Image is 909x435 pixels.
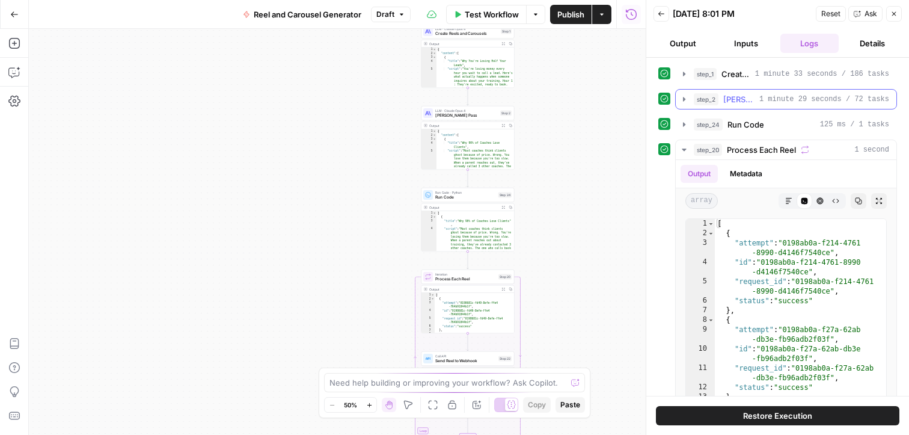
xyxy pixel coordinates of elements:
[721,68,750,80] span: Create Reels and Carousels
[865,8,877,19] span: Ask
[421,332,435,336] div: 8
[433,215,436,220] span: Toggle code folding, rows 2 through 12
[686,306,715,315] div: 7
[435,113,498,119] span: [PERSON_NAME] Pass
[435,358,496,364] span: Send Reel to Webhook
[433,55,436,60] span: Toggle code folding, rows 3 through 13
[498,193,512,198] div: Step 24
[555,397,585,413] button: Paste
[433,137,436,141] span: Toggle code folding, rows 3 through 13
[816,6,846,22] button: Reset
[717,34,775,53] button: Inputs
[433,48,436,52] span: Toggle code folding, rows 1 through 110
[433,134,436,138] span: Toggle code folding, rows 2 through 120
[501,29,512,34] div: Step 1
[557,8,584,20] span: Publish
[421,55,436,60] div: 3
[500,111,512,116] div: Step 2
[421,129,436,134] div: 1
[421,316,435,324] div: 5
[708,219,714,229] span: Toggle code folding, rows 1 through 74
[821,8,840,19] span: Reset
[723,165,770,183] button: Metadata
[686,315,715,325] div: 8
[686,383,715,392] div: 12
[435,190,496,195] span: Run Code · Python
[560,400,580,410] span: Paste
[421,351,515,415] div: Call APISend Reel to WebhookStep 22Output{ "attempt":"0198681d-00cb-ad67-5b5e -1047b4bbd425", "id...
[498,274,512,280] div: Step 20
[429,205,498,210] div: Output
[421,137,436,141] div: 3
[686,296,715,306] div: 6
[820,119,889,130] span: 125 ms / 1 tasks
[465,8,519,20] span: Test Workflow
[421,106,515,170] div: LLM · Claude Opus 4[PERSON_NAME] PassStep 2Output{ "content":[ { "title":"Why 90% of Coaches Lose...
[435,108,498,113] span: LLM · Claude Opus 4
[421,215,436,220] div: 2
[421,270,515,333] div: LoopIterationProcess Each ReelStep 20Output[ { "attempt":"0198681c-fd49-8efe-ffe4 -764b91844b1f",...
[708,229,714,238] span: Toggle code folding, rows 2 through 7
[421,60,436,67] div: 4
[421,211,436,215] div: 1
[686,363,715,383] div: 11
[446,5,526,24] button: Test Workflow
[254,8,361,20] span: Reel and Carousel Generator
[727,144,796,156] span: Process Each Reel
[435,354,496,359] span: Call API
[431,332,435,336] span: Toggle code folding, rows 8 through 13
[528,400,546,410] span: Copy
[431,297,435,301] span: Toggle code folding, rows 2 through 7
[467,170,469,187] g: Edge from step_2 to step_24
[344,400,357,410] span: 50%
[676,115,896,134] button: 125 ms / 1 tasks
[433,52,436,56] span: Toggle code folding, rows 2 through 109
[694,119,723,131] span: step_24
[676,90,896,109] button: 1 minute 29 seconds / 72 tasks
[421,219,436,227] div: 3
[686,229,715,238] div: 2
[376,9,394,20] span: Draft
[431,293,435,297] span: Toggle code folding, rows 1 through 68
[755,69,889,79] span: 1 minute 33 seconds / 186 tasks
[676,140,896,159] button: 1 second
[421,141,436,149] div: 4
[759,94,889,105] span: 1 minute 29 seconds / 72 tasks
[435,194,496,200] span: Run Code
[780,34,839,53] button: Logs
[429,42,498,46] div: Output
[435,31,498,37] span: Create Reels and Carousels
[421,149,436,188] div: 5
[686,325,715,344] div: 9
[686,344,715,363] div: 10
[371,7,411,22] button: Draft
[421,52,436,56] div: 2
[523,397,551,413] button: Copy
[694,68,717,80] span: step_1
[694,144,722,156] span: step_20
[694,93,718,105] span: step_2
[681,165,718,183] button: Output
[433,211,436,215] span: Toggle code folding, rows 1 through 119
[708,315,714,325] span: Toggle code folding, rows 8 through 13
[848,6,883,22] button: Ask
[421,24,515,88] div: LLM · Claude Opus 4Create Reels and CarouselsStep 1Output{ "content":[ { "title":"Why You're Losi...
[727,119,764,131] span: Run Code
[421,309,435,316] div: 4
[421,324,435,329] div: 6
[686,258,715,277] div: 4
[421,301,435,309] div: 3
[676,64,896,84] button: 1 minute 33 seconds / 186 tasks
[433,129,436,134] span: Toggle code folding, rows 1 through 121
[656,406,899,425] button: Restore Execution
[685,193,718,209] span: array
[498,356,512,362] div: Step 22
[435,272,496,277] span: Iteration
[421,134,436,138] div: 2
[435,26,498,31] span: LLM · Claude Opus 4
[843,34,902,53] button: Details
[421,227,436,270] div: 4
[854,144,889,155] span: 1 second
[686,392,715,402] div: 13
[421,188,515,251] div: Run Code · PythonRun CodeStep 24Output[ { "title":"Why 90% of Coaches Lose Clients" , "script":"M...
